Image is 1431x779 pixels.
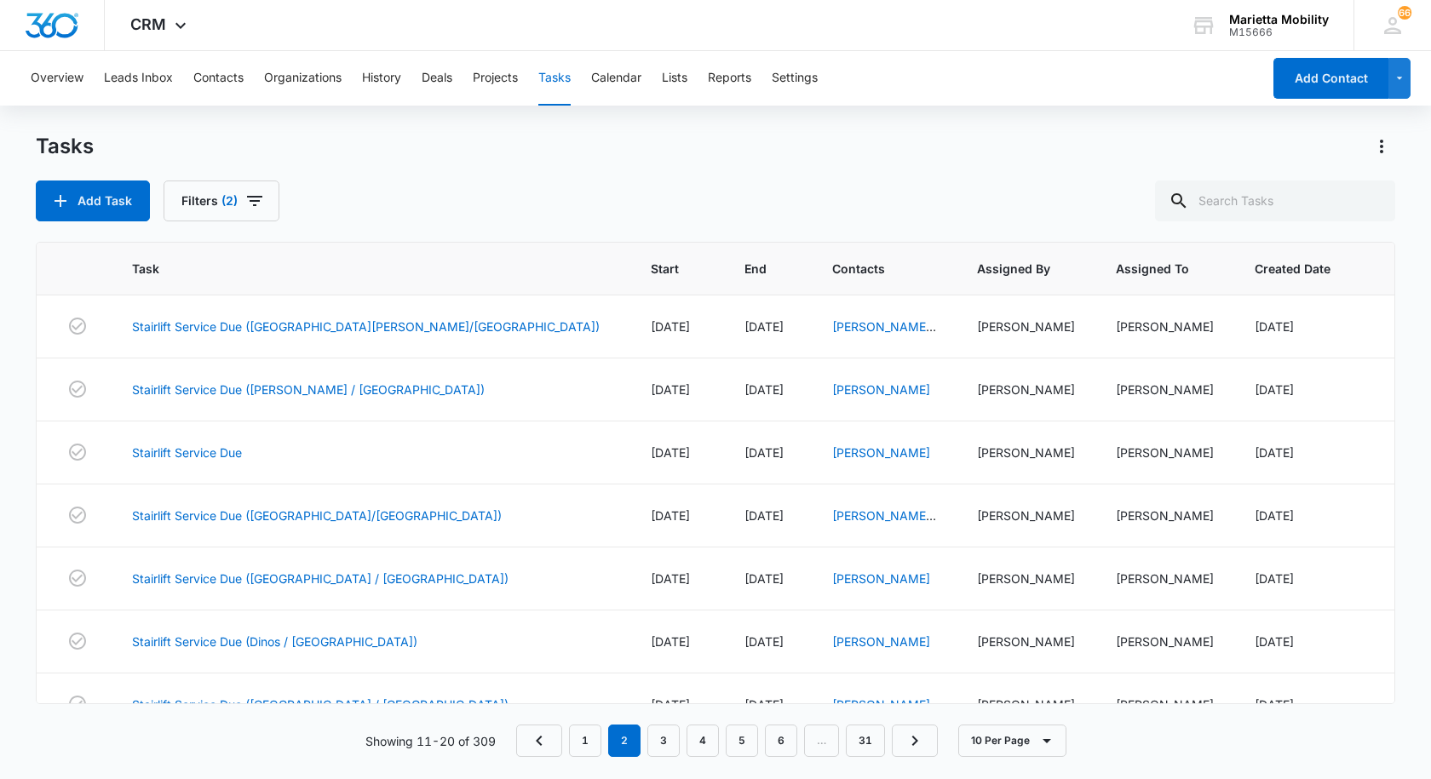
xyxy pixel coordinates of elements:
button: Add Task [36,180,150,221]
div: [PERSON_NAME] [977,633,1075,650]
span: Task [132,260,585,278]
span: Contacts [832,260,911,278]
button: Leads Inbox [104,51,173,106]
div: [PERSON_NAME] [1116,570,1214,587]
a: Page 1 [569,725,601,757]
span: [DATE] [744,319,784,334]
span: [DATE] [744,508,784,523]
a: Stairlift Service Due ([GEOGRAPHIC_DATA]/[GEOGRAPHIC_DATA]) [132,507,502,524]
a: Page 31 [846,725,885,757]
button: History [362,51,401,106]
div: [PERSON_NAME] [1116,633,1214,650]
a: Stairlift Service Due [132,444,242,461]
span: Start [651,260,679,278]
div: [PERSON_NAME] [977,444,1075,461]
span: [DATE] [1255,697,1294,712]
a: Stairlift Service Due (Dinos / [GEOGRAPHIC_DATA]) [132,633,417,650]
span: [DATE] [1255,634,1294,649]
button: Projects [473,51,518,106]
button: Add Contact [1273,58,1388,99]
a: [PERSON_NAME] [832,445,930,460]
span: [DATE] [1255,319,1294,334]
button: Filters(2) [164,180,279,221]
button: 10 Per Page [958,725,1066,757]
div: [PERSON_NAME] [1116,507,1214,524]
div: [PERSON_NAME] [977,696,1075,713]
nav: Pagination [516,725,938,757]
button: Lists [662,51,687,106]
button: Settings [772,51,818,106]
button: Calendar [591,51,641,106]
div: [PERSON_NAME] [1116,381,1214,398]
a: [PERSON_NAME] [832,571,930,586]
a: Stairlift Service Due ([PERSON_NAME] / [GEOGRAPHIC_DATA]) [132,381,485,398]
span: [DATE] [651,382,690,397]
input: Search Tasks [1155,180,1395,221]
span: End [744,260,767,278]
span: 66 [1398,6,1411,20]
a: Stairlift Service Due ([GEOGRAPHIC_DATA][PERSON_NAME]/[GEOGRAPHIC_DATA]) [132,318,600,335]
span: [DATE] [744,445,784,460]
span: [DATE] [651,634,690,649]
a: [PERSON_NAME] "[PERSON_NAME]" Bald [832,508,936,576]
span: Created Date [1255,260,1330,278]
span: [DATE] [744,382,784,397]
a: [PERSON_NAME] [832,634,930,649]
a: [PERSON_NAME] & [PERSON_NAME] [832,319,936,369]
span: [DATE] [651,445,690,460]
span: (2) [221,195,238,207]
span: [DATE] [1255,571,1294,586]
div: [PERSON_NAME] [977,318,1075,335]
span: [DATE] [651,319,690,334]
div: account id [1229,26,1329,38]
button: Overview [31,51,83,106]
span: CRM [130,15,166,33]
button: Tasks [538,51,571,106]
a: [PERSON_NAME] [832,382,930,397]
em: 2 [608,725,641,757]
a: Stairlift Service Due ([GEOGRAPHIC_DATA] / [GEOGRAPHIC_DATA]) [132,696,509,713]
a: Stairlift Service Due ([GEOGRAPHIC_DATA] / [GEOGRAPHIC_DATA]) [132,570,509,587]
button: Organizations [264,51,342,106]
div: notifications count [1398,6,1411,20]
div: [PERSON_NAME] [977,570,1075,587]
span: [DATE] [744,634,784,649]
div: [PERSON_NAME] [977,507,1075,524]
a: Previous Page [516,725,562,757]
span: [DATE] [1255,508,1294,523]
a: Page 6 [765,725,797,757]
span: Assigned To [1116,260,1189,278]
button: Actions [1368,133,1395,160]
a: [PERSON_NAME] [832,697,930,712]
button: Reports [708,51,751,106]
h1: Tasks [36,134,94,159]
span: [DATE] [651,697,690,712]
div: [PERSON_NAME] [1116,318,1214,335]
div: [PERSON_NAME] [1116,696,1214,713]
span: Assigned By [977,260,1050,278]
a: Page 4 [687,725,719,757]
span: [DATE] [651,571,690,586]
a: Next Page [892,725,938,757]
p: Showing 11-20 of 309 [365,732,496,750]
a: Page 5 [726,725,758,757]
span: [DATE] [744,697,784,712]
span: [DATE] [1255,382,1294,397]
span: [DATE] [744,571,784,586]
div: [PERSON_NAME] [1116,444,1214,461]
div: [PERSON_NAME] [977,381,1075,398]
span: [DATE] [1255,445,1294,460]
button: Deals [422,51,452,106]
span: [DATE] [651,508,690,523]
button: Contacts [193,51,244,106]
div: account name [1229,13,1329,26]
a: Page 3 [647,725,680,757]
